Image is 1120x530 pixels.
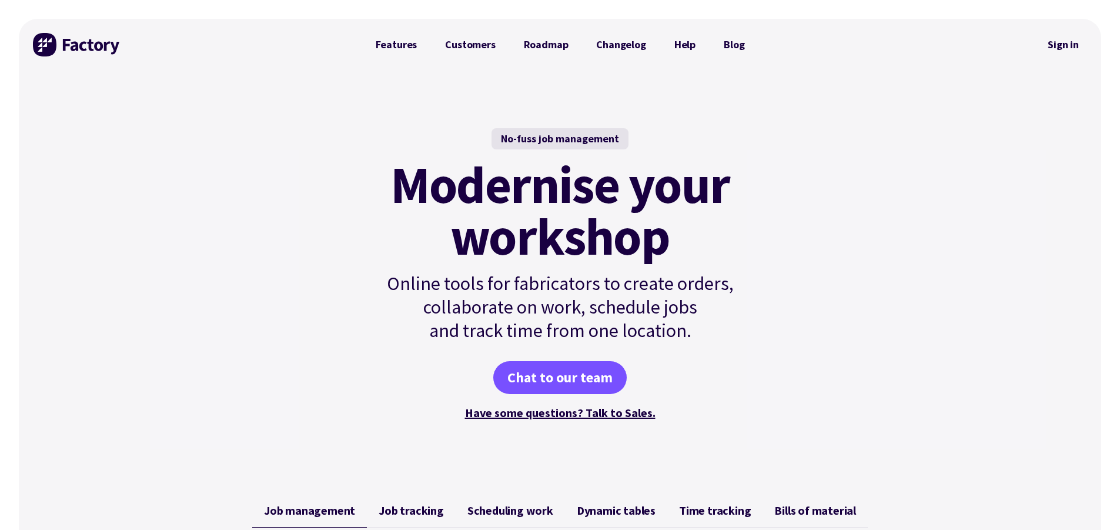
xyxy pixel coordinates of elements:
[264,504,355,518] span: Job management
[467,504,553,518] span: Scheduling work
[465,405,656,420] a: Have some questions? Talk to Sales.
[1039,31,1087,58] a: Sign in
[431,33,509,56] a: Customers
[362,33,759,56] nav: Primary Navigation
[1039,31,1087,58] nav: Secondary Navigation
[379,504,444,518] span: Job tracking
[774,504,856,518] span: Bills of material
[390,159,730,262] mark: Modernise your workshop
[510,33,583,56] a: Roadmap
[582,33,660,56] a: Changelog
[710,33,758,56] a: Blog
[493,361,627,394] a: Chat to our team
[679,504,751,518] span: Time tracking
[33,33,121,56] img: Factory
[577,504,656,518] span: Dynamic tables
[660,33,710,56] a: Help
[492,128,628,149] div: No-fuss job management
[362,33,432,56] a: Features
[362,272,759,342] p: Online tools for fabricators to create orders, collaborate on work, schedule jobs and track time ...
